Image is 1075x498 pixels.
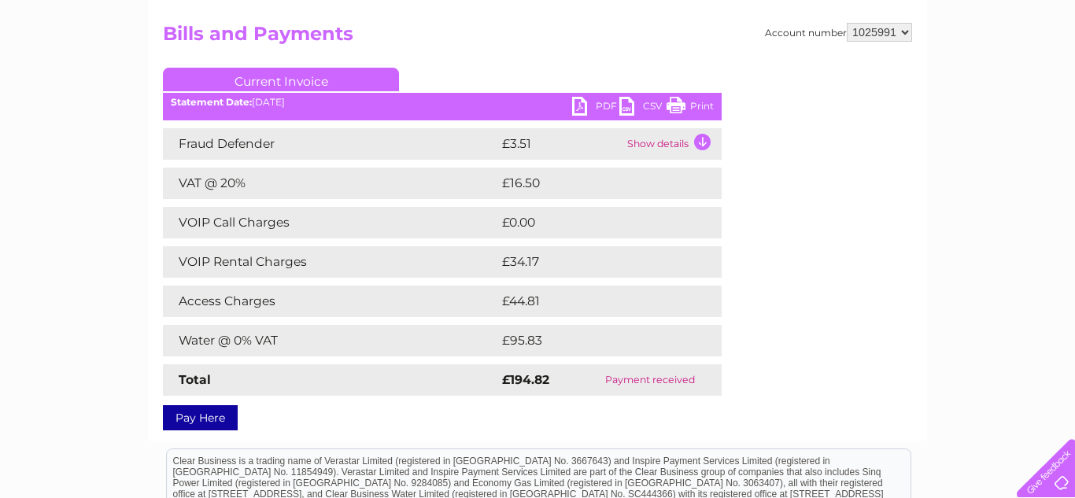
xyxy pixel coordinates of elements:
[498,286,689,317] td: £44.81
[798,67,828,79] a: Water
[502,372,549,387] strong: £194.82
[167,9,911,76] div: Clear Business is a trading name of Verastar Limited (registered in [GEOGRAPHIC_DATA] No. 3667643...
[619,97,667,120] a: CSV
[778,8,887,28] a: 0333 014 3131
[970,67,1009,79] a: Contact
[163,23,912,53] h2: Bills and Payments
[163,207,498,238] td: VOIP Call Charges
[765,23,912,42] div: Account number
[498,128,623,160] td: £3.51
[163,286,498,317] td: Access Charges
[163,68,399,91] a: Current Invoice
[163,405,238,430] a: Pay Here
[498,168,689,199] td: £16.50
[179,372,211,387] strong: Total
[163,246,498,278] td: VOIP Rental Charges
[667,97,714,120] a: Print
[498,207,685,238] td: £0.00
[163,325,498,356] td: Water @ 0% VAT
[572,97,619,120] a: PDF
[163,128,498,160] td: Fraud Defender
[171,96,252,108] b: Statement Date:
[578,364,722,396] td: Payment received
[38,41,118,89] img: logo.png
[498,246,689,278] td: £34.17
[1023,67,1060,79] a: Log out
[881,67,929,79] a: Telecoms
[163,168,498,199] td: VAT @ 20%
[837,67,872,79] a: Energy
[938,67,961,79] a: Blog
[163,97,722,108] div: [DATE]
[623,128,722,160] td: Show details
[498,325,690,356] td: £95.83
